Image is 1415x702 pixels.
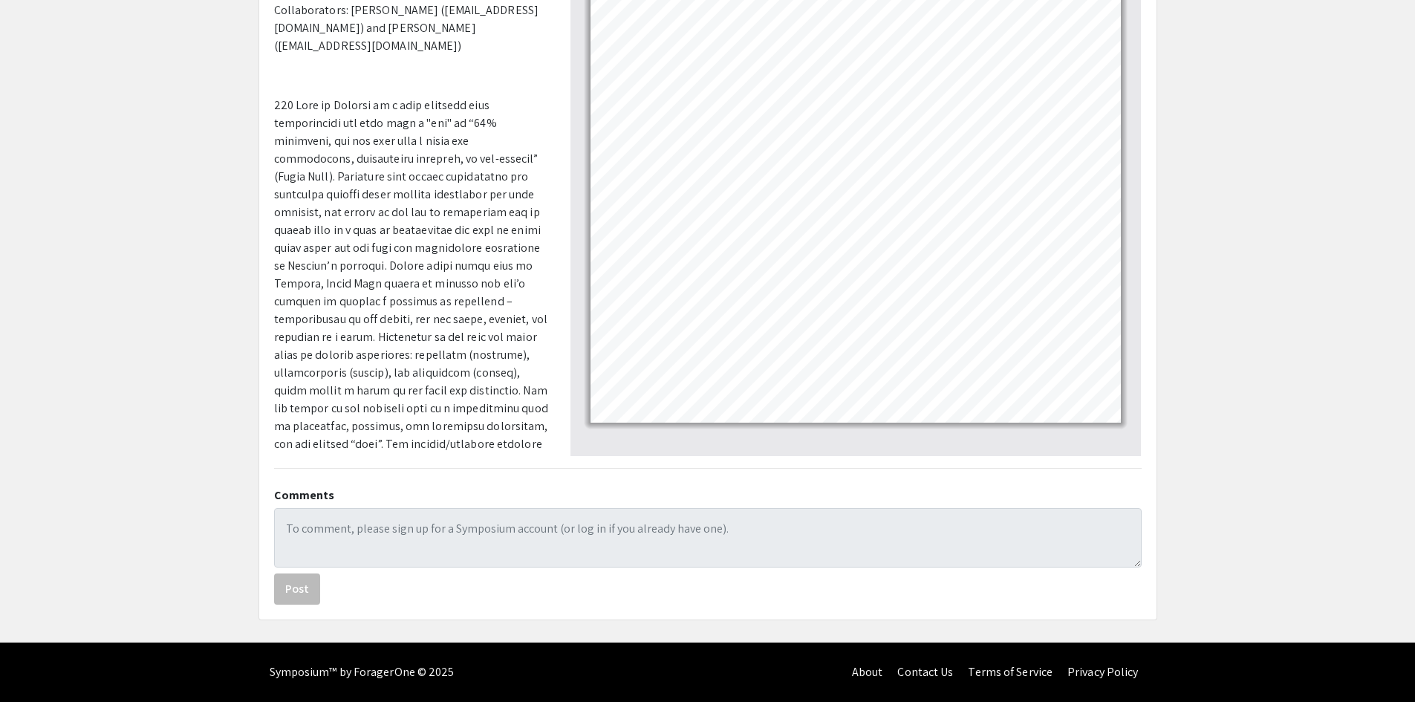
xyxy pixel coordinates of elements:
[852,664,883,680] a: About
[968,664,1053,680] a: Terms of Service
[274,573,320,605] button: Post
[897,664,953,680] a: Contact Us
[11,635,63,691] iframe: Chat
[270,643,455,702] div: Symposium™ by ForagerOne © 2025
[274,488,1142,502] h2: Comments
[1067,664,1138,680] a: Privacy Policy
[274,1,548,55] p: Collaborators: [PERSON_NAME] ([EMAIL_ADDRESS][DOMAIN_NAME]) and [PERSON_NAME] ([EMAIL_ADDRESS][DO...
[274,97,548,469] span: 220 Lore ip Dolorsi am c adip elitsedd eius temporincidi utl etdo magn a "eni" ad “64% minimveni,...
